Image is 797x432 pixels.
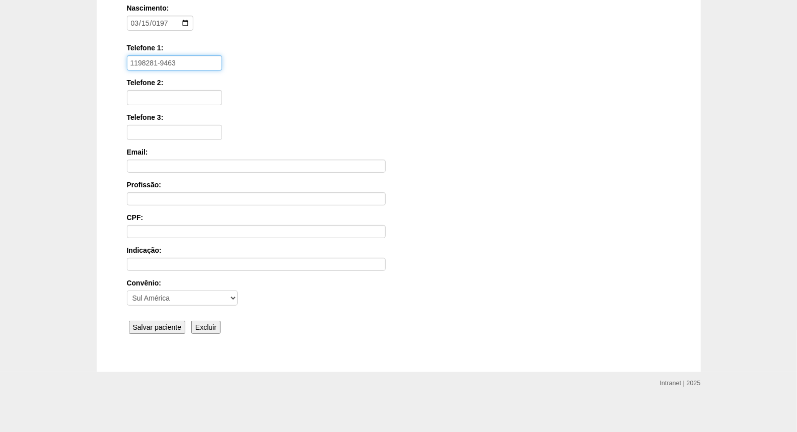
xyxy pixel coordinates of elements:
[127,147,671,157] label: Email:
[127,278,671,288] label: Convênio:
[127,112,671,122] label: Telefone 3:
[127,212,671,223] label: CPF:
[127,245,671,255] label: Indicação:
[129,321,186,334] input: Salvar paciente
[127,180,671,190] label: Profissão:
[127,43,671,53] label: Telefone 1:
[660,378,701,388] div: Intranet | 2025
[127,3,667,13] label: Nascimento:
[191,321,221,334] input: Excluir
[127,78,671,88] label: Telefone 2:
